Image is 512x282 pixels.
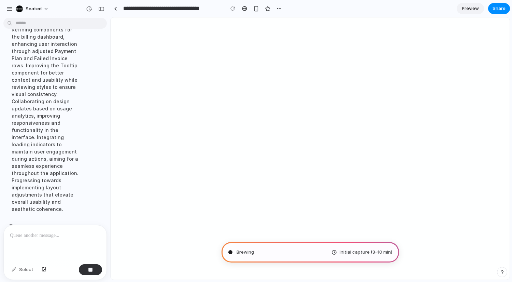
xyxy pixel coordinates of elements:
[488,3,510,14] button: Share
[462,5,479,12] span: Preview
[13,3,52,14] button: Seated
[340,249,392,256] span: Initial capture (3–10 min)
[457,3,484,14] a: Preview
[26,5,42,12] span: Seated
[493,5,506,12] span: Share
[237,249,254,256] span: Brewing
[6,22,86,217] div: Refining components for the billing dashboard, enhancing user interaction through adjusted Paymen...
